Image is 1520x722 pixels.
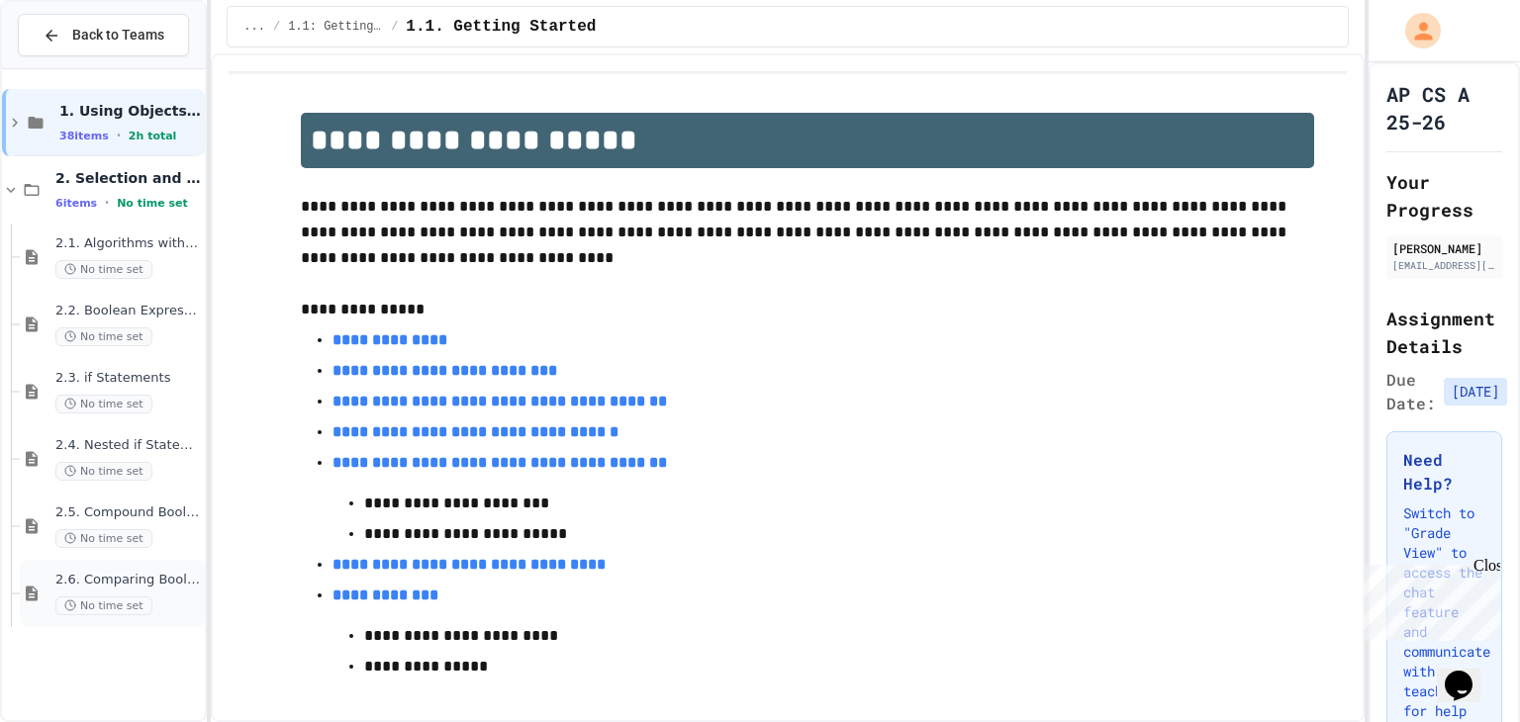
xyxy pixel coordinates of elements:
[59,102,201,120] span: 1. Using Objects and Methods
[1384,8,1446,53] div: My Account
[55,504,201,521] span: 2.5. Compound Boolean Expressions
[55,303,201,319] span: 2.2. Boolean Expressions
[1386,368,1436,415] span: Due Date:
[8,8,137,126] div: Chat with us now!Close
[243,19,265,35] span: ...
[55,235,201,252] span: 2.1. Algorithms with Selection and Repetition
[1437,643,1500,702] iframe: chat widget
[72,25,164,45] span: Back to Teams
[117,128,121,143] span: •
[1356,557,1500,641] iframe: chat widget
[105,195,109,211] span: •
[55,529,152,548] span: No time set
[391,19,398,35] span: /
[1392,239,1496,257] div: [PERSON_NAME]
[55,395,152,413] span: No time set
[55,327,152,346] span: No time set
[406,15,596,39] span: 1.1. Getting Started
[59,130,109,142] span: 38 items
[1444,378,1507,406] span: [DATE]
[18,14,189,56] button: Back to Teams
[1386,305,1502,360] h2: Assignment Details
[129,130,177,142] span: 2h total
[117,197,188,210] span: No time set
[55,260,152,279] span: No time set
[55,596,152,615] span: No time set
[1386,168,1502,224] h2: Your Progress
[55,462,152,481] span: No time set
[55,197,97,210] span: 6 items
[1392,258,1496,273] div: [EMAIL_ADDRESS][DOMAIN_NAME]
[1386,80,1502,135] h1: AP CS A 25-26
[55,572,201,588] span: 2.6. Comparing Boolean Expressions ([PERSON_NAME] Laws)
[1403,448,1485,496] h3: Need Help?
[55,437,201,454] span: 2.4. Nested if Statements
[55,370,201,387] span: 2.3. if Statements
[288,19,383,35] span: 1.1: Getting Started
[273,19,280,35] span: /
[55,169,201,187] span: 2. Selection and Iteration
